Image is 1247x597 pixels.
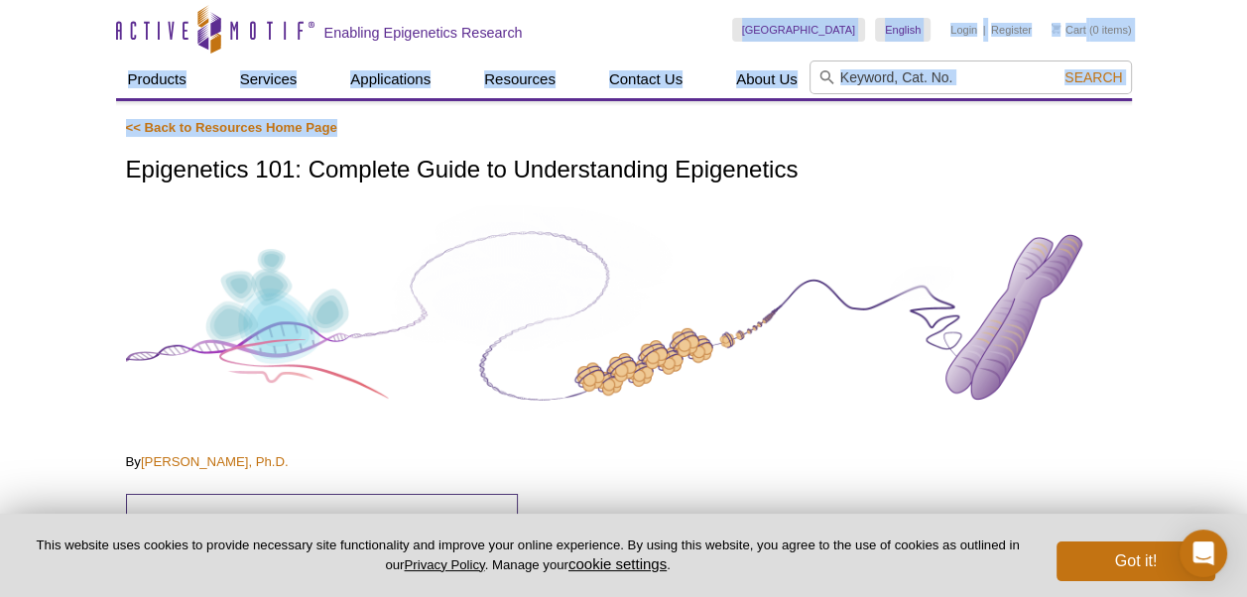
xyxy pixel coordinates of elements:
a: [PERSON_NAME], Ph.D. [141,454,289,469]
a: Resources [472,60,567,98]
p: By [126,453,1122,471]
input: Keyword, Cat. No. [810,60,1132,94]
button: Search [1059,68,1128,86]
a: << Back to Resources Home Page [126,120,337,135]
a: Register [991,23,1032,37]
a: Cart [1052,23,1086,37]
a: Products [116,60,198,98]
li: | [983,18,986,42]
a: Applications [338,60,442,98]
button: Got it! [1057,541,1215,581]
a: [GEOGRAPHIC_DATA] [732,18,866,42]
span: Search [1064,69,1122,85]
h2: Enabling Epigenetics Research [324,24,523,42]
img: Your Cart [1052,24,1060,34]
a: Login [950,23,977,37]
li: (0 items) [1052,18,1132,42]
a: Contact Us [597,60,694,98]
a: About Us [724,60,810,98]
a: Services [228,60,310,98]
button: cookie settings [568,555,667,572]
a: Privacy Policy [404,557,484,572]
h1: Epigenetics 101: Complete Guide to Understanding Epigenetics [126,157,1122,185]
a: English [875,18,931,42]
img: Complete Guide to Understanding Epigenetics [126,205,1122,429]
div: Open Intercom Messenger [1180,530,1227,577]
p: This website uses cookies to provide necessary site functionality and improve your online experie... [32,537,1024,574]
